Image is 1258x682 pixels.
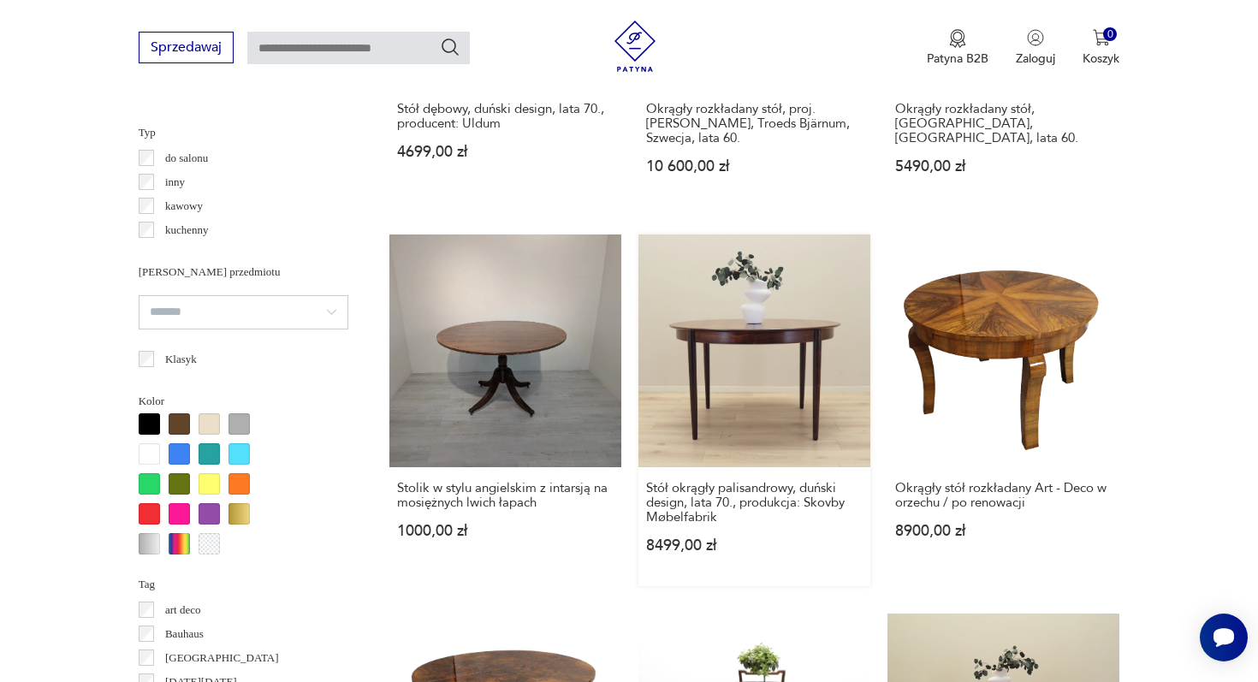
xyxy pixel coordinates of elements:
p: Zaloguj [1016,50,1055,67]
h3: Stół okrągły palisandrowy, duński design, lata 70., produkcja: Skovby Møbelfabrik [646,481,863,525]
p: Tag [139,575,348,594]
p: [GEOGRAPHIC_DATA] [165,649,279,667]
p: kawowy [165,197,203,216]
a: Sprzedawaj [139,43,234,55]
p: 5490,00 zł [895,159,1112,174]
img: Ikona medalu [949,29,966,48]
p: art deco [165,601,201,620]
img: Ikona koszyka [1093,29,1110,46]
p: Patyna B2B [927,50,988,67]
p: [PERSON_NAME] przedmiotu [139,263,348,282]
p: 8900,00 zł [895,524,1112,538]
p: 4699,00 zł [397,145,614,159]
p: do salonu [165,149,208,168]
img: Ikonka użytkownika [1027,29,1044,46]
a: Ikona medaluPatyna B2B [927,29,988,67]
button: Szukaj [440,37,460,57]
p: Koszyk [1083,50,1119,67]
button: Zaloguj [1016,29,1055,67]
button: Sprzedawaj [139,32,234,63]
a: Stolik w stylu angielskim z intarsją na mosiężnych lwich łapachStolik w stylu angielskim z intars... [389,234,621,585]
h3: Stół dębowy, duński design, lata 70., producent: Uldum [397,102,614,131]
a: Okrągły stół rozkładany Art - Deco w orzechu / po renowacjiOkrągły stół rozkładany Art - Deco w o... [887,234,1119,585]
p: Klasyk [165,350,197,369]
div: 0 [1103,27,1118,42]
p: inny [165,173,185,192]
p: 8499,00 zł [646,538,863,553]
img: Patyna - sklep z meblami i dekoracjami vintage [609,21,661,72]
h3: Stolik w stylu angielskim z intarsją na mosiężnych lwich łapach [397,481,614,510]
h3: Okrągły rozkładany stół, [GEOGRAPHIC_DATA], [GEOGRAPHIC_DATA], lata 60. [895,102,1112,145]
h3: Okrągły rozkładany stół, proj. [PERSON_NAME], Troeds Bjärnum, Szwecja, lata 60. [646,102,863,145]
p: Kolor [139,392,348,411]
p: Typ [139,123,348,142]
h3: Okrągły stół rozkładany Art - Deco w orzechu / po renowacji [895,481,1112,510]
p: kuchenny [165,221,209,240]
button: Patyna B2B [927,29,988,67]
a: Stół okrągły palisandrowy, duński design, lata 70., produkcja: Skovby MøbelfabrikStół okrągły pal... [638,234,870,585]
button: 0Koszyk [1083,29,1119,67]
iframe: Smartsupp widget button [1200,614,1248,661]
p: Bauhaus [165,625,204,643]
p: 1000,00 zł [397,524,614,538]
p: 10 600,00 zł [646,159,863,174]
